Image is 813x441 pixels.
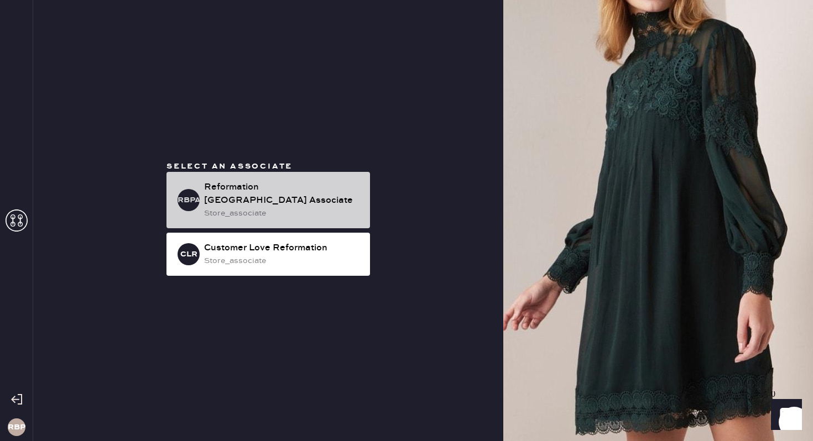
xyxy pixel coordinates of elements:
[178,196,200,204] h3: RBPA
[204,181,361,207] div: Reformation [GEOGRAPHIC_DATA] Associate
[204,207,361,219] div: store_associate
[166,161,293,171] span: Select an associate
[204,255,361,267] div: store_associate
[204,242,361,255] div: Customer Love Reformation
[760,391,808,439] iframe: Front Chat
[8,423,25,431] h3: RBP
[180,250,197,258] h3: CLR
